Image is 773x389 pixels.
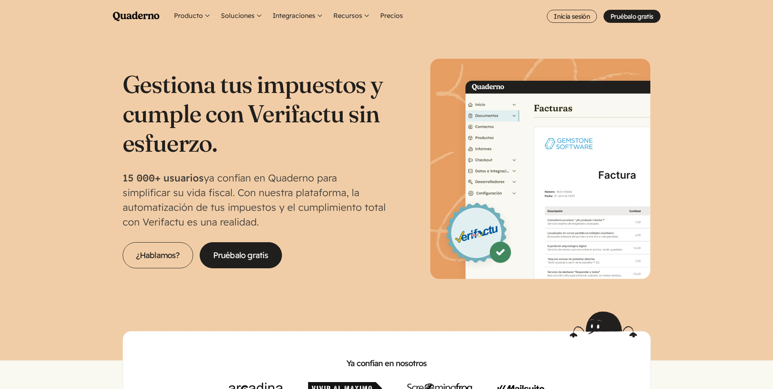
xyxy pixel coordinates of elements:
[123,170,387,229] p: ya confían en Quaderno para simplificar su vida fiscal. Con nuestra plataforma, la automatización...
[136,358,637,369] h2: Ya confían en nosotros
[603,10,660,23] a: Pruébalo gratis
[123,172,204,184] strong: 15 000+ usuarios
[430,59,650,279] img: Interfaz de Quaderno mostrando la página Factura con el distintivo Verifactu
[123,242,193,268] a: ¿Hablamos?
[200,242,282,268] a: Pruébalo gratis
[123,69,387,157] h1: Gestiona tus impuestos y cumple con Verifactu sin esfuerzo.
[547,10,597,23] a: Inicia sesión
